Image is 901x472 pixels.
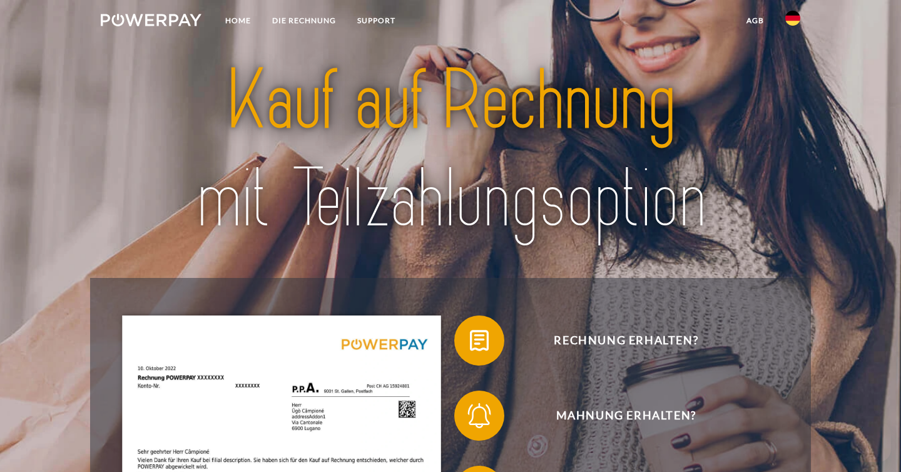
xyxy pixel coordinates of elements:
[347,9,406,32] a: SUPPORT
[464,400,495,431] img: qb_bell.svg
[454,391,780,441] button: Mahnung erhalten?
[454,316,780,366] button: Rechnung erhalten?
[736,9,775,32] a: agb
[473,391,780,441] span: Mahnung erhalten?
[215,9,262,32] a: Home
[851,422,891,462] iframe: Pulsante per aprire la finestra di messaggistica
[473,316,780,366] span: Rechnung erhalten?
[101,14,201,26] img: logo-powerpay-white.svg
[785,11,800,26] img: de
[464,325,495,356] img: qb_bill.svg
[262,9,347,32] a: DIE RECHNUNG
[135,47,766,252] img: title-powerpay_de.svg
